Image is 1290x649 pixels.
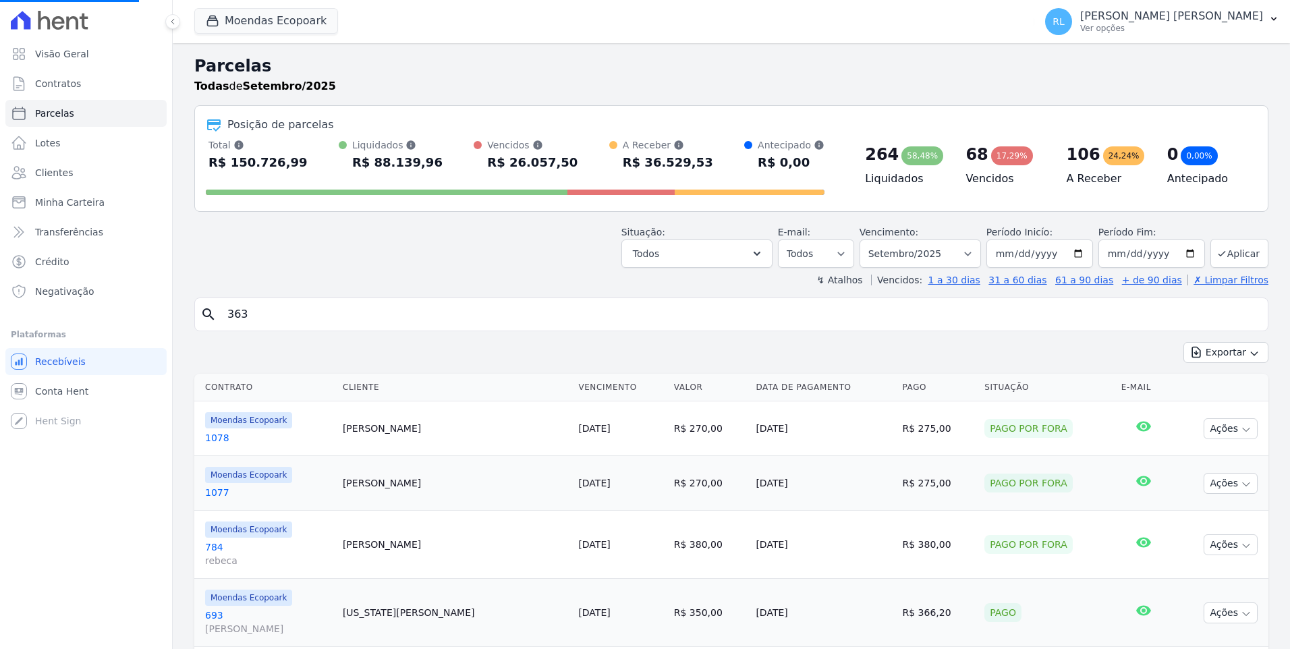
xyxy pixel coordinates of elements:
[35,225,103,239] span: Transferências
[750,579,897,647] td: [DATE]
[573,374,668,401] th: Vencimento
[337,374,573,401] th: Cliente
[205,554,332,567] span: rebeca
[897,511,980,579] td: R$ 380,00
[750,401,897,456] td: [DATE]
[669,511,751,579] td: R$ 380,00
[352,152,443,173] div: R$ 88.139,96
[5,40,167,67] a: Visão Geral
[5,219,167,246] a: Transferências
[1183,342,1268,363] button: Exportar
[35,107,74,120] span: Parcelas
[5,189,167,216] a: Minha Carteira
[1204,602,1258,623] button: Ações
[778,227,811,237] label: E-mail:
[208,138,308,152] div: Total
[984,419,1073,438] div: Pago por fora
[865,171,944,187] h4: Liquidados
[35,255,69,269] span: Crédito
[623,152,713,173] div: R$ 36.529,53
[1116,374,1172,401] th: E-mail
[205,540,332,567] a: 784rebeca
[669,579,751,647] td: R$ 350,00
[578,539,610,550] a: [DATE]
[1204,473,1258,494] button: Ações
[337,401,573,456] td: [PERSON_NAME]
[1187,275,1268,285] a: ✗ Limpar Filtros
[669,374,751,401] th: Valor
[1204,534,1258,555] button: Ações
[965,171,1044,187] h4: Vencidos
[5,159,167,186] a: Clientes
[5,70,167,97] a: Contratos
[1080,23,1263,34] p: Ver opções
[1122,275,1182,285] a: + de 90 dias
[194,54,1268,78] h2: Parcelas
[194,8,338,34] button: Moendas Ecopoark
[1055,275,1113,285] a: 61 a 90 dias
[758,152,824,173] div: R$ 0,00
[897,579,980,647] td: R$ 366,20
[988,275,1046,285] a: 31 a 60 dias
[352,138,443,152] div: Liquidados
[578,607,610,618] a: [DATE]
[633,246,659,262] span: Todos
[35,355,86,368] span: Recebíveis
[194,374,337,401] th: Contrato
[205,431,332,445] a: 1078
[194,78,336,94] p: de
[5,378,167,405] a: Conta Hent
[871,275,922,285] label: Vencidos:
[243,80,336,92] strong: Setembro/2025
[1103,146,1145,165] div: 24,24%
[35,285,94,298] span: Negativação
[984,535,1073,554] div: Pago por fora
[1167,144,1179,165] div: 0
[991,146,1033,165] div: 17,29%
[1080,9,1263,23] p: [PERSON_NAME] [PERSON_NAME]
[219,301,1262,328] input: Buscar por nome do lote ou do cliente
[5,130,167,157] a: Lotes
[208,152,308,173] div: R$ 150.726,99
[205,467,292,483] span: Moendas Ecopoark
[750,511,897,579] td: [DATE]
[35,77,81,90] span: Contratos
[1053,17,1065,26] span: RL
[669,401,751,456] td: R$ 270,00
[194,80,229,92] strong: Todas
[897,401,980,456] td: R$ 275,00
[205,590,292,606] span: Moendas Ecopoark
[1067,144,1100,165] div: 106
[669,456,751,511] td: R$ 270,00
[979,374,1116,401] th: Situação
[337,456,573,511] td: [PERSON_NAME]
[860,227,918,237] label: Vencimento:
[205,486,332,499] a: 1077
[337,511,573,579] td: [PERSON_NAME]
[897,456,980,511] td: R$ 275,00
[984,603,1021,622] div: Pago
[1210,239,1268,268] button: Aplicar
[621,227,665,237] label: Situação:
[5,348,167,375] a: Recebíveis
[578,423,610,434] a: [DATE]
[1181,146,1217,165] div: 0,00%
[5,100,167,127] a: Parcelas
[750,456,897,511] td: [DATE]
[1167,171,1246,187] h4: Antecipado
[578,478,610,488] a: [DATE]
[35,196,105,209] span: Minha Carteira
[865,144,899,165] div: 264
[205,609,332,636] a: 693[PERSON_NAME]
[928,275,980,285] a: 1 a 30 dias
[35,385,88,398] span: Conta Hent
[487,152,578,173] div: R$ 26.057,50
[205,622,332,636] span: [PERSON_NAME]
[901,146,943,165] div: 58,48%
[35,47,89,61] span: Visão Geral
[227,117,334,133] div: Posição de parcelas
[965,144,988,165] div: 68
[984,474,1073,492] div: Pago por fora
[750,374,897,401] th: Data de Pagamento
[897,374,980,401] th: Pago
